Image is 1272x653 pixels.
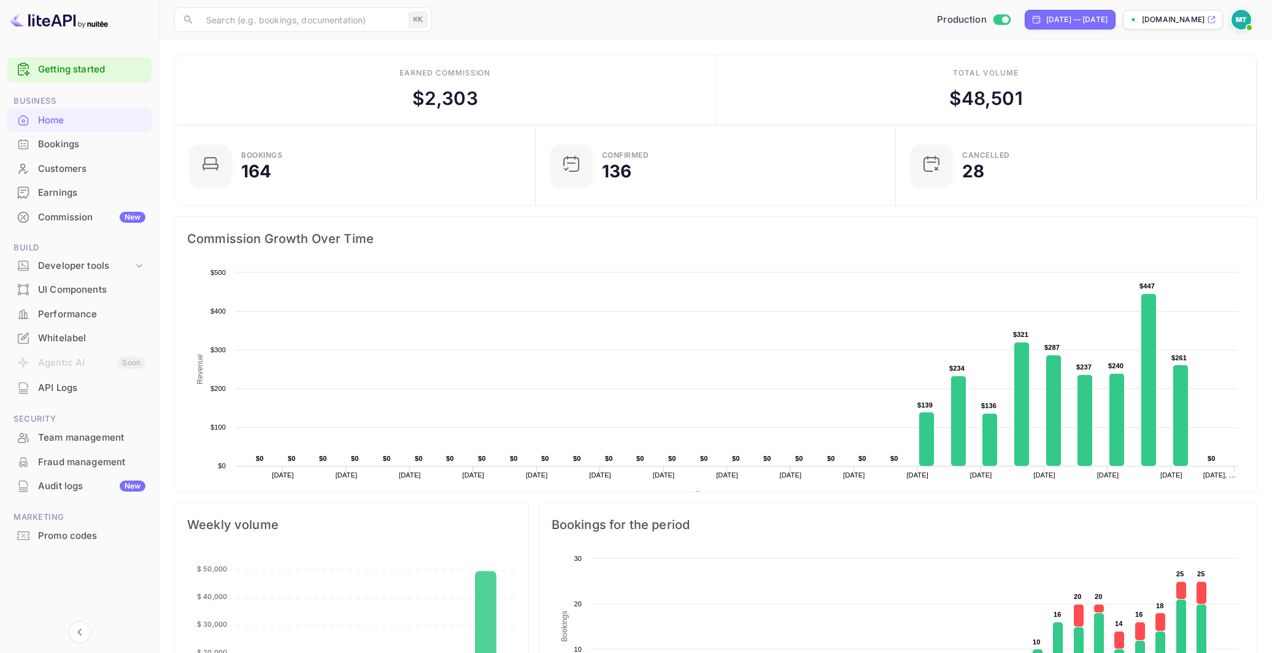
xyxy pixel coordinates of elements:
[1095,593,1103,600] text: 20
[7,133,152,155] a: Bookings
[7,326,152,350] div: Whitelabel
[1203,471,1236,479] text: [DATE], …
[7,450,152,474] div: Fraud management
[197,620,227,628] tspan: $ 30,000
[7,474,152,498] div: Audit logsNew
[732,455,740,462] text: $0
[890,455,898,462] text: $0
[1160,471,1182,479] text: [DATE]
[1171,354,1187,361] text: $261
[602,152,649,159] div: Confirmed
[574,600,582,608] text: 20
[210,269,226,276] text: $500
[38,137,145,152] div: Bookings
[1176,570,1184,578] text: 25
[38,259,133,273] div: Developer tools
[38,114,145,128] div: Home
[38,381,145,395] div: API Logs
[7,303,152,326] div: Performance
[446,455,454,462] text: $0
[218,462,226,469] text: $0
[38,455,145,469] div: Fraud management
[38,331,145,346] div: Whitelabel
[7,241,152,255] span: Build
[636,455,644,462] text: $0
[187,515,516,535] span: Weekly volume
[7,181,152,204] a: Earnings
[7,450,152,473] a: Fraud management
[1197,570,1205,578] text: 25
[7,278,152,302] div: UI Components
[1033,638,1041,646] text: 10
[272,471,294,479] text: [DATE]
[1108,362,1124,369] text: $240
[917,401,933,409] text: $139
[478,455,486,462] text: $0
[210,307,226,315] text: $400
[780,471,802,479] text: [DATE]
[38,529,145,543] div: Promo codes
[7,157,152,181] div: Customers
[197,592,227,601] tspan: $ 40,000
[409,12,427,28] div: ⌘K
[120,481,145,492] div: New
[38,479,145,493] div: Audit logs
[210,346,226,354] text: $300
[7,206,152,230] div: CommissionNew
[1054,611,1062,618] text: 16
[541,455,549,462] text: $0
[288,455,296,462] text: $0
[241,163,271,180] div: 164
[7,157,152,180] a: Customers
[827,455,835,462] text: $0
[7,412,152,426] span: Security
[1135,611,1143,618] text: 16
[7,524,152,548] div: Promo codes
[716,471,738,479] text: [DATE]
[843,471,865,479] text: [DATE]
[38,283,145,297] div: UI Components
[199,7,404,32] input: Search (e.g. bookings, documentation)
[962,152,1010,159] div: CANCELLED
[510,455,518,462] text: $0
[668,455,676,462] text: $0
[462,471,484,479] text: [DATE]
[7,278,152,301] a: UI Components
[7,326,152,349] a: Whitelabel
[38,63,145,77] a: Getting started
[1139,282,1155,290] text: $447
[38,431,145,445] div: Team management
[763,455,771,462] text: $0
[120,212,145,223] div: New
[1232,10,1251,29] img: Marcin Teodoru
[937,13,987,27] span: Production
[256,455,264,462] text: $0
[399,68,490,79] div: Earned commission
[383,455,391,462] text: $0
[795,455,803,462] text: $0
[412,85,478,112] div: $ 2,303
[7,426,152,450] div: Team management
[336,471,358,479] text: [DATE]
[906,471,928,479] text: [DATE]
[526,471,548,479] text: [DATE]
[351,455,359,462] text: $0
[700,455,708,462] text: $0
[1142,14,1205,25] p: [DOMAIN_NAME]
[7,376,152,399] a: API Logs
[1074,593,1082,600] text: 20
[7,95,152,108] span: Business
[7,511,152,524] span: Marketing
[7,206,152,228] a: CommissionNew
[1115,620,1123,627] text: 14
[1156,602,1164,609] text: 18
[970,471,992,479] text: [DATE]
[7,426,152,449] a: Team management
[7,109,152,133] div: Home
[10,10,108,29] img: LiteAPI logo
[605,455,613,462] text: $0
[1097,471,1119,479] text: [DATE]
[7,376,152,400] div: API Logs
[962,163,984,180] div: 28
[1044,344,1060,351] text: $287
